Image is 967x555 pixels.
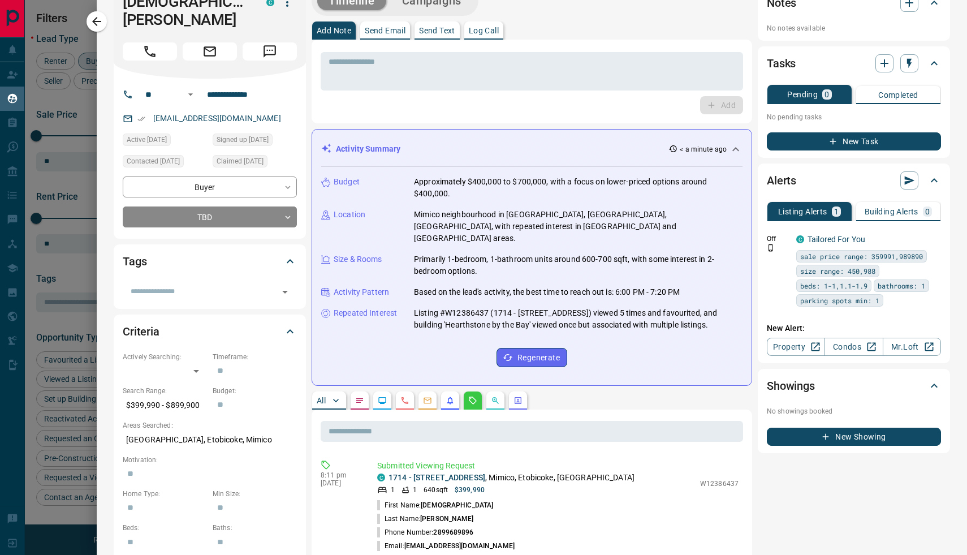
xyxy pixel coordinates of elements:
[123,523,207,533] p: Beds:
[767,109,941,126] p: No pending tasks
[127,156,180,167] span: Contacted [DATE]
[334,209,365,221] p: Location
[925,208,930,216] p: 0
[243,42,297,61] span: Message
[767,234,789,244] p: Off
[767,132,941,150] button: New Task
[123,248,297,275] div: Tags
[513,396,523,405] svg: Agent Actions
[400,396,409,405] svg: Calls
[778,208,827,216] p: Listing Alerts
[800,280,867,291] span: beds: 1-1,1.1-1.9
[767,377,815,395] h2: Showings
[123,318,297,345] div: Criteria
[123,206,297,227] div: TBD
[123,155,207,171] div: Wed Aug 03 2022
[796,235,804,243] div: condos.ca
[414,253,742,277] p: Primarily 1-bedroom, 1-bathroom units around 600-700 sqft, with some interest in 2-bedroom options.
[767,406,941,416] p: No showings booked
[767,23,941,33] p: No notes available
[217,156,264,167] span: Claimed [DATE]
[334,286,389,298] p: Activity Pattern
[123,352,207,362] p: Actively Searching:
[321,139,742,160] div: Activity Summary< a minute ago
[388,472,634,484] p: , Mimico, Etobicoke, [GEOGRAPHIC_DATA]
[787,91,818,98] p: Pending
[213,155,297,171] div: Thu Sep 11 2025
[824,91,829,98] p: 0
[883,338,941,356] a: Mr.Loft
[123,322,159,341] h2: Criteria
[377,474,385,481] div: condos.ca
[123,455,297,465] p: Motivation:
[377,460,739,472] p: Submitted Viewing Request
[123,386,207,396] p: Search Range:
[334,253,382,265] p: Size & Rooms
[424,485,448,495] p: 640 sqft
[767,244,775,252] svg: Push Notification Only
[404,542,515,550] span: [EMAIL_ADDRESS][DOMAIN_NAME]
[767,50,941,77] div: Tasks
[423,396,432,405] svg: Emails
[433,528,473,536] span: 2899689896
[388,473,485,482] a: 1714 - [STREET_ADDRESS]
[446,396,455,405] svg: Listing Alerts
[321,471,360,479] p: 8:11 pm
[123,177,297,197] div: Buyer
[378,396,387,405] svg: Lead Browsing Activity
[414,176,742,200] p: Approximately $400,000 to $700,000, with a focus on lower-priced options around $400,000.
[421,501,493,509] span: [DEMOGRAPHIC_DATA]
[767,171,796,190] h2: Alerts
[824,338,883,356] a: Condos
[123,420,297,431] p: Areas Searched:
[123,489,207,499] p: Home Type:
[700,479,739,489] p: W12386437
[355,396,364,405] svg: Notes
[321,479,360,487] p: [DATE]
[455,485,485,495] p: $399,990
[767,372,941,399] div: Showings
[414,286,680,298] p: Based on the lead's activity, the best time to reach out is: 6:00 PM - 7:20 PM
[834,208,839,216] p: 1
[767,167,941,194] div: Alerts
[468,396,477,405] svg: Requests
[123,42,177,61] span: Call
[123,134,207,149] div: Fri Sep 12 2025
[213,134,297,149] div: Tue Aug 02 2022
[420,515,473,523] span: [PERSON_NAME]
[469,27,499,35] p: Log Call
[377,514,474,524] p: Last Name:
[767,54,796,72] h2: Tasks
[123,431,297,449] p: [GEOGRAPHIC_DATA], Etobicoke, Mimico
[878,91,918,99] p: Completed
[123,396,207,415] p: $399,990 - $899,900
[317,397,326,405] p: All
[497,348,567,367] button: Regenerate
[213,523,297,533] p: Baths:
[213,386,297,396] p: Budget:
[767,428,941,446] button: New Showing
[414,307,742,331] p: Listing #W12386437 (1714 - [STREET_ADDRESS]) viewed 5 times and favourited, and building 'Hearths...
[377,541,515,551] p: Email:
[878,280,925,291] span: bathrooms: 1
[213,489,297,499] p: Min Size:
[419,27,455,35] p: Send Text
[800,265,875,277] span: size range: 450,988
[334,176,360,188] p: Budget
[317,27,351,35] p: Add Note
[184,88,197,101] button: Open
[767,322,941,334] p: New Alert:
[865,208,918,216] p: Building Alerts
[377,500,493,510] p: First Name:
[213,352,297,362] p: Timeframe:
[377,527,474,537] p: Phone Number:
[336,143,400,155] p: Activity Summary
[127,134,167,145] span: Active [DATE]
[391,485,395,495] p: 1
[153,114,281,123] a: [EMAIL_ADDRESS][DOMAIN_NAME]
[808,235,865,244] a: Tailored For You
[800,251,923,262] span: sale price range: 359991,989890
[334,307,397,319] p: Repeated Interest
[767,338,825,356] a: Property
[123,252,146,270] h2: Tags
